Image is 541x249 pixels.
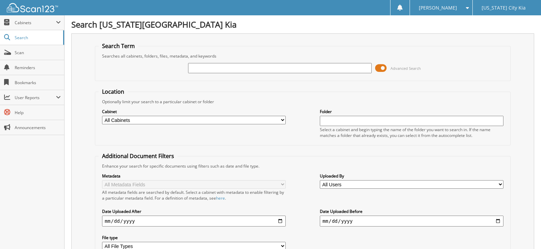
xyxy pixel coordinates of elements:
div: Searches all cabinets, folders, files, metadata, and keywords [99,53,507,59]
div: All metadata fields are searched by default. Select a cabinet with metadata to enable filtering b... [102,189,286,201]
label: Uploaded By [320,173,503,179]
legend: Search Term [99,42,138,50]
span: [PERSON_NAME] [419,6,457,10]
span: Cabinets [15,20,56,26]
div: Enhance your search for specific documents using filters such as date and file type. [99,163,507,169]
input: end [320,216,503,227]
span: Announcements [15,125,61,130]
label: File type [102,235,286,240]
span: Advanced Search [390,66,421,71]
span: [US_STATE] City Kia [482,6,526,10]
div: Optionally limit your search to a particular cabinet or folder [99,99,507,105]
label: Folder [320,109,503,114]
span: Bookmarks [15,80,61,85]
h1: Search [US_STATE][GEOGRAPHIC_DATA] Kia [71,19,534,30]
span: Search [15,35,60,41]
span: Reminders [15,65,61,71]
label: Cabinet [102,109,286,114]
label: Metadata [102,173,286,179]
iframe: Chat Widget [507,216,541,249]
span: Help [15,110,61,115]
legend: Additional Document Filters [99,152,177,160]
span: User Reports [15,95,56,100]
div: Select a cabinet and begin typing the name of the folder you want to search in. If the name match... [320,127,503,138]
a: here [216,195,225,201]
legend: Location [99,88,128,95]
input: start [102,216,286,227]
label: Date Uploaded Before [320,208,503,214]
img: scan123-logo-white.svg [7,3,58,12]
span: Scan [15,50,61,56]
label: Date Uploaded After [102,208,286,214]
